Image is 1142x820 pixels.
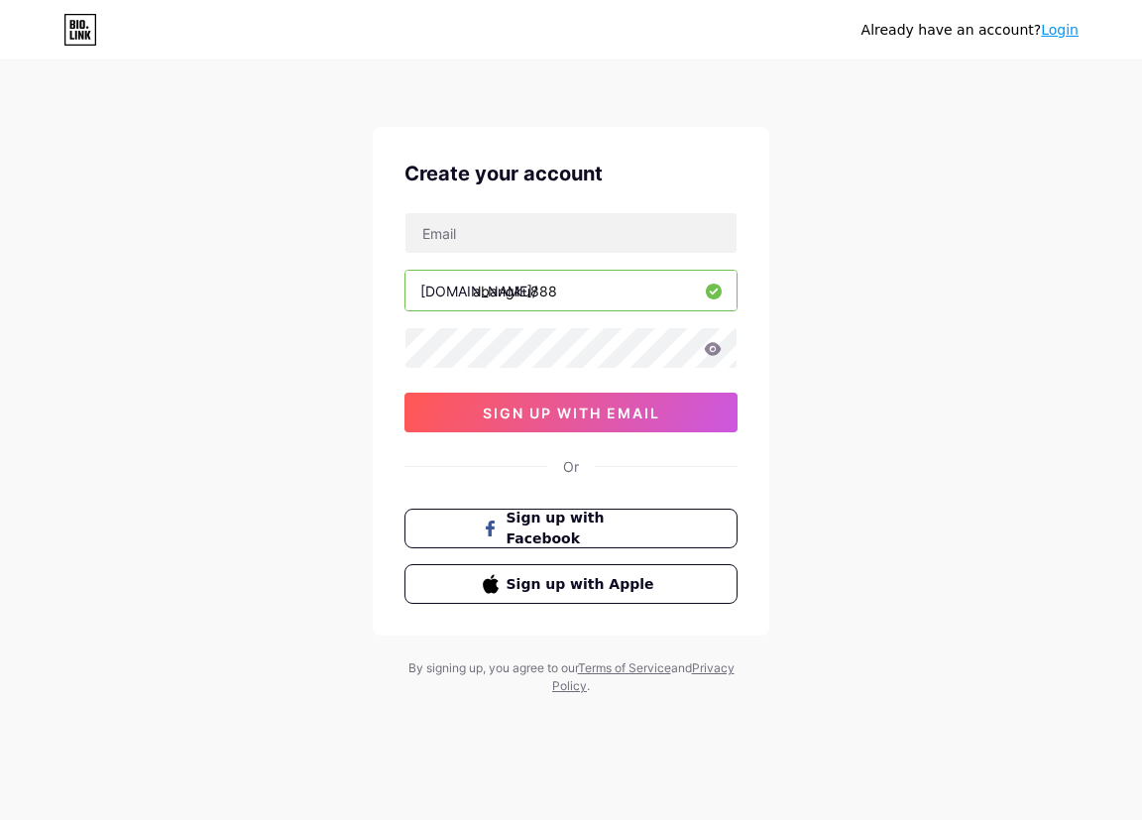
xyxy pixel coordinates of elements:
[507,508,660,549] span: Sign up with Facebook
[405,213,737,253] input: Email
[404,393,738,432] button: sign up with email
[420,281,537,301] div: [DOMAIN_NAME]/
[404,509,738,548] button: Sign up with Facebook
[405,271,737,310] input: username
[1041,22,1079,38] a: Login
[861,20,1079,41] div: Already have an account?
[483,405,660,421] span: sign up with email
[563,456,579,477] div: Or
[404,159,738,188] div: Create your account
[578,660,671,675] a: Terms of Service
[404,564,738,604] button: Sign up with Apple
[507,574,660,595] span: Sign up with Apple
[402,659,740,695] div: By signing up, you agree to our and .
